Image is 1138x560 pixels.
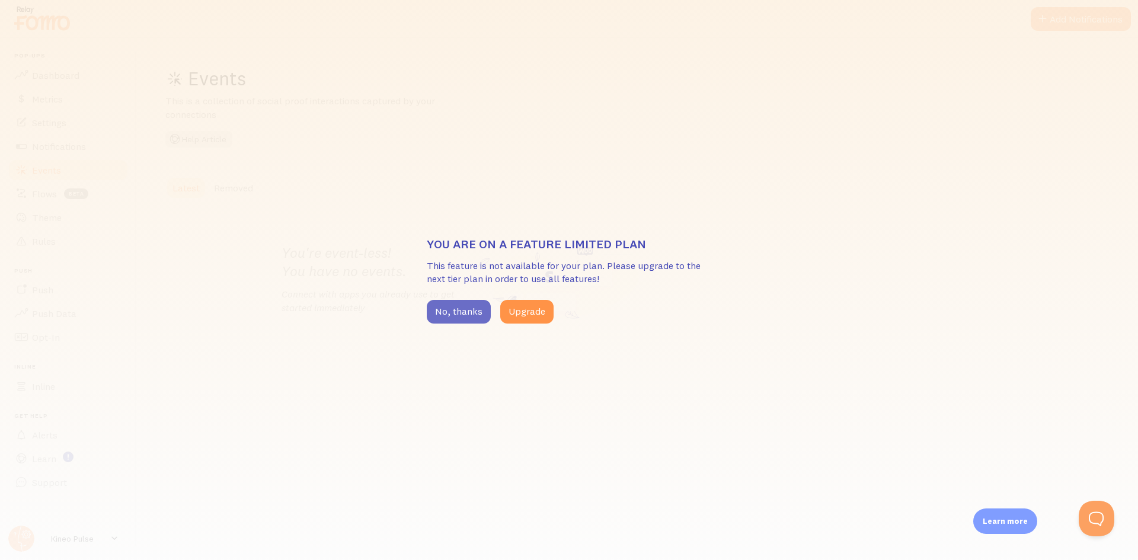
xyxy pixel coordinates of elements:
div: Learn more [973,508,1037,534]
iframe: Help Scout Beacon - Open [1079,501,1114,536]
p: This feature is not available for your plan. Please upgrade to the next tier plan in order to use... [427,259,711,286]
button: Upgrade [500,300,554,324]
button: No, thanks [427,300,491,324]
h3: You are on a feature limited plan [427,236,711,252]
p: Learn more [983,516,1028,527]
